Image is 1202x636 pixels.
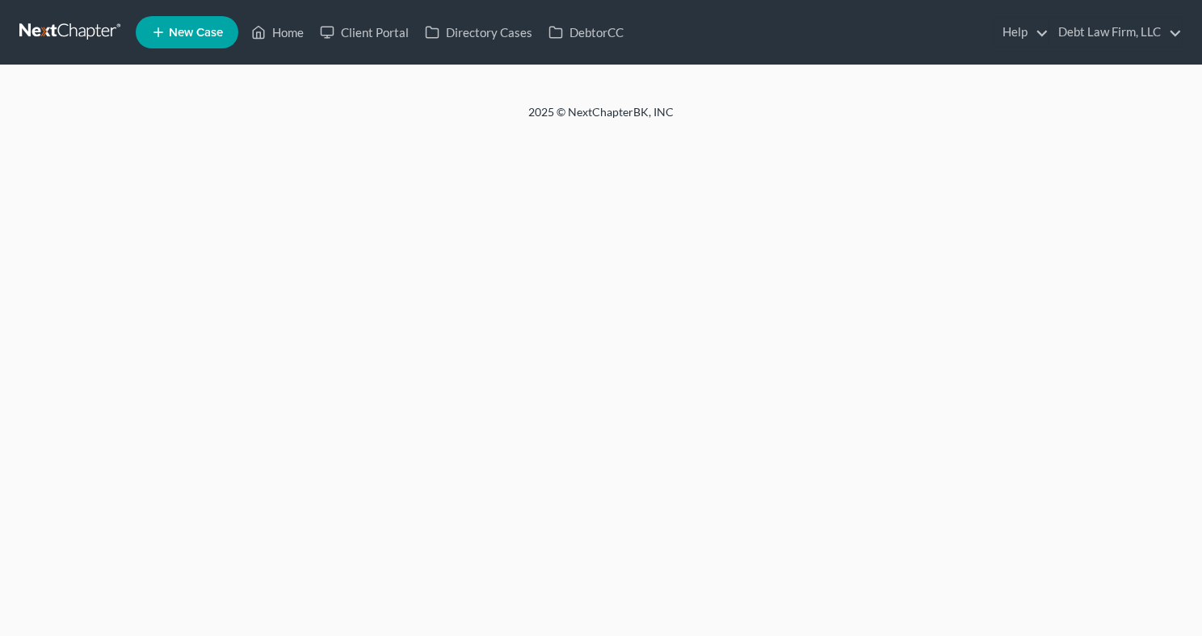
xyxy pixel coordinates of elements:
a: Help [994,18,1049,47]
div: 2025 © NextChapterBK, INC [141,104,1061,133]
a: Directory Cases [417,18,540,47]
a: Client Portal [312,18,417,47]
a: Debt Law Firm, LLC [1050,18,1182,47]
a: Home [243,18,312,47]
new-legal-case-button: New Case [136,16,238,48]
a: DebtorCC [540,18,632,47]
